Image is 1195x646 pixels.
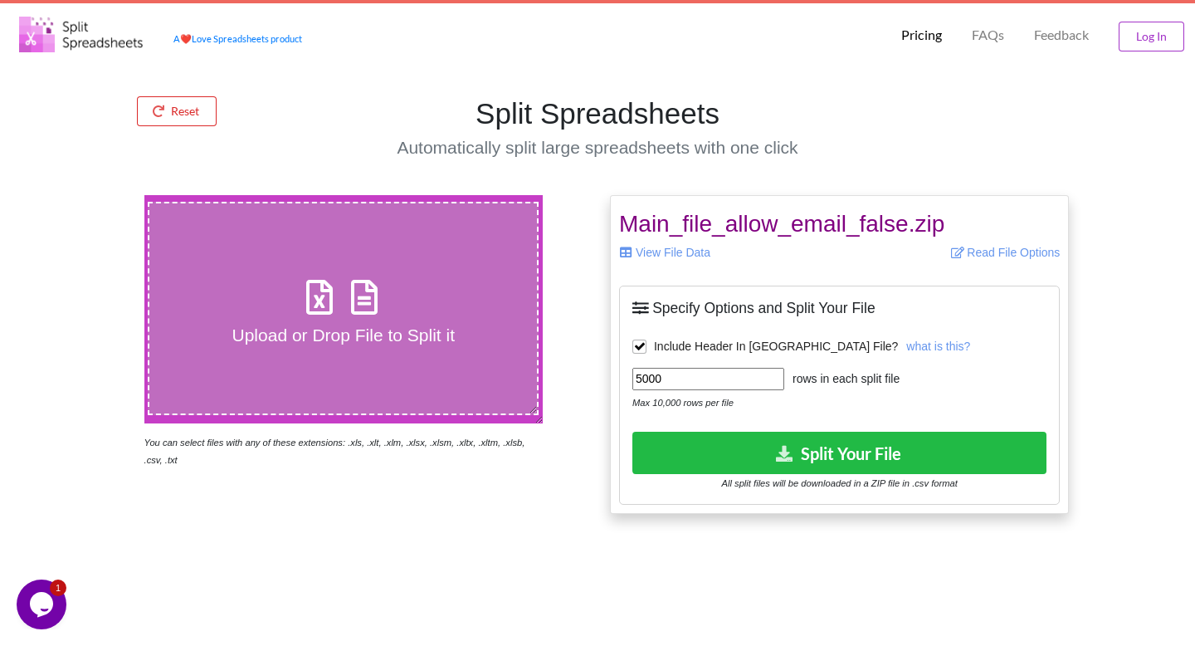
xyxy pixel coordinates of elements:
[972,27,1004,44] p: FAQs
[17,580,70,629] iframe: chat widget
[619,210,1060,238] h2: Main_file_allow_email_false.zip
[1034,28,1089,42] span: Feedback
[137,96,217,126] button: Reset
[722,478,958,488] i: All split files will be downloaded in a ZIP file in .csv format
[1119,22,1184,51] button: Log In
[784,370,900,388] label: rows in each split file
[632,398,734,408] i: Max 10,000 rows per file
[149,325,537,345] h4: Upload or Drop File to Split it
[180,33,192,44] span: heart
[906,340,970,353] span: what is this?
[144,438,525,465] i: You can select files with any of these extensions: .xls, .xlt, .xlm, .xlsx, .xlsm, .xltx, .xltm, ...
[619,244,827,261] p: View File Data
[173,33,302,44] a: AheartLove Spreadsheets product
[632,299,1046,317] h5: Specify Options and Split Your File
[305,137,890,158] h4: Automatically split large spreadsheets with one click
[19,17,144,52] img: Logo.png
[852,244,1061,261] p: Read File Options
[901,27,942,44] p: Pricing
[632,432,1046,474] button: Split Your File
[305,96,890,131] h1: Split Spreadsheets
[632,340,898,354] label: Include Header In [GEOGRAPHIC_DATA] File?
